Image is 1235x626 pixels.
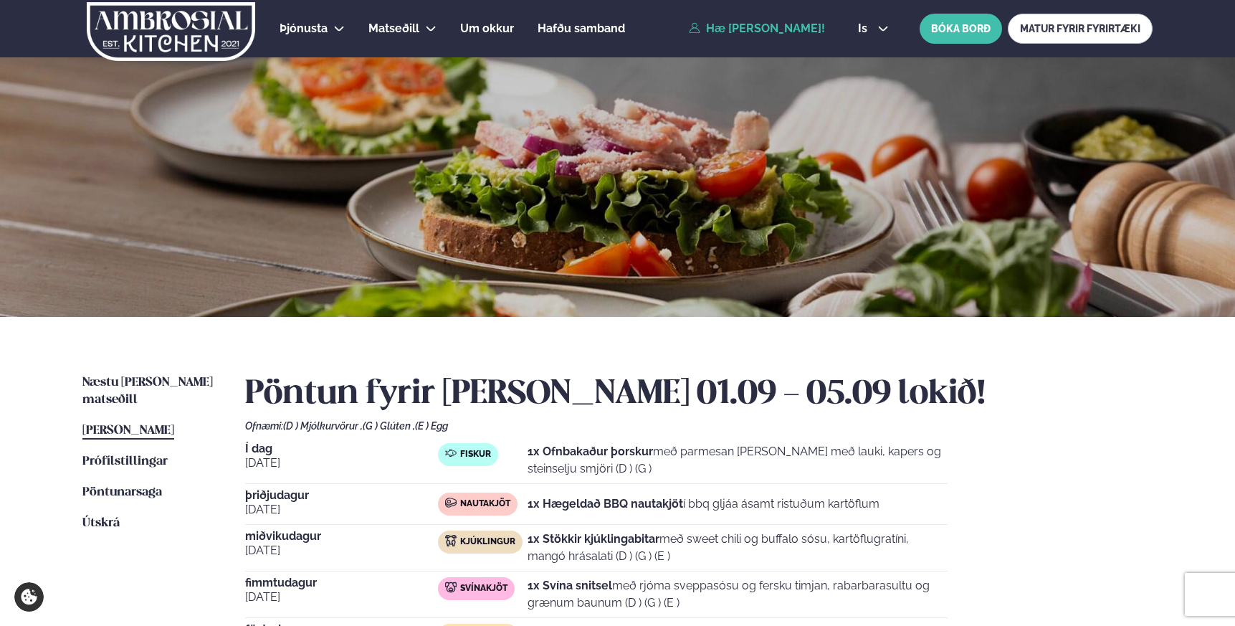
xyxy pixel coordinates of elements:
span: is [858,23,872,34]
span: þriðjudagur [245,490,438,501]
span: Fiskur [460,449,491,460]
a: Pöntunarsaga [82,484,162,501]
span: miðvikudagur [245,531,438,542]
span: Matseðill [368,22,419,35]
span: fimmtudagur [245,577,438,589]
span: Útskrá [82,517,120,529]
img: pork.svg [445,582,457,593]
strong: 1x Hægeldað BBQ nautakjöt [528,497,683,511]
span: Prófílstillingar [82,455,168,468]
span: [DATE] [245,455,438,472]
span: (E ) Egg [415,420,448,432]
img: beef.svg [445,497,457,508]
span: [DATE] [245,501,438,518]
button: BÓKA BORÐ [920,14,1002,44]
span: [PERSON_NAME] [82,425,174,437]
span: (D ) Mjólkurvörur , [283,420,363,432]
a: MATUR FYRIR FYRIRTÆKI [1008,14,1153,44]
span: Hafðu samband [538,22,625,35]
img: fish.svg [445,447,457,459]
div: Ofnæmi: [245,420,1153,432]
a: Hafðu samband [538,20,625,37]
strong: 1x Ofnbakaður þorskur [528,445,653,458]
p: með rjóma sveppasósu og fersku timjan, rabarbarasultu og grænum baunum (D ) (G ) (E ) [528,577,948,612]
span: Pöntunarsaga [82,486,162,498]
img: logo [85,2,257,61]
a: Matseðill [368,20,419,37]
a: Útskrá [82,515,120,532]
span: [DATE] [245,589,438,606]
button: is [847,23,900,34]
span: Kjúklingur [460,536,515,548]
span: Í dag [245,443,438,455]
a: Næstu [PERSON_NAME] matseðill [82,374,216,409]
p: með parmesan [PERSON_NAME] með lauki, kapers og steinselju smjöri (D ) (G ) [528,443,948,478]
span: Þjónusta [280,22,328,35]
a: Cookie settings [14,582,44,612]
p: í bbq gljáa ásamt ristuðum kartöflum [528,495,879,513]
span: [DATE] [245,542,438,559]
span: Um okkur [460,22,514,35]
strong: 1x Svína snitsel [528,579,612,592]
a: Prófílstillingar [82,453,168,470]
a: [PERSON_NAME] [82,422,174,440]
h2: Pöntun fyrir [PERSON_NAME] 01.09 - 05.09 lokið! [245,374,1153,414]
a: Hæ [PERSON_NAME]! [689,22,825,35]
a: Um okkur [460,20,514,37]
span: Næstu [PERSON_NAME] matseðill [82,376,213,406]
span: Nautakjöt [460,498,510,510]
a: Þjónusta [280,20,328,37]
p: með sweet chili og buffalo sósu, kartöflugratíni, mangó hrásalati (D ) (G ) (E ) [528,531,948,565]
span: Svínakjöt [460,583,507,594]
span: (G ) Glúten , [363,420,415,432]
strong: 1x Stökkir kjúklingabitar [528,532,659,546]
img: chicken.svg [445,535,457,546]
